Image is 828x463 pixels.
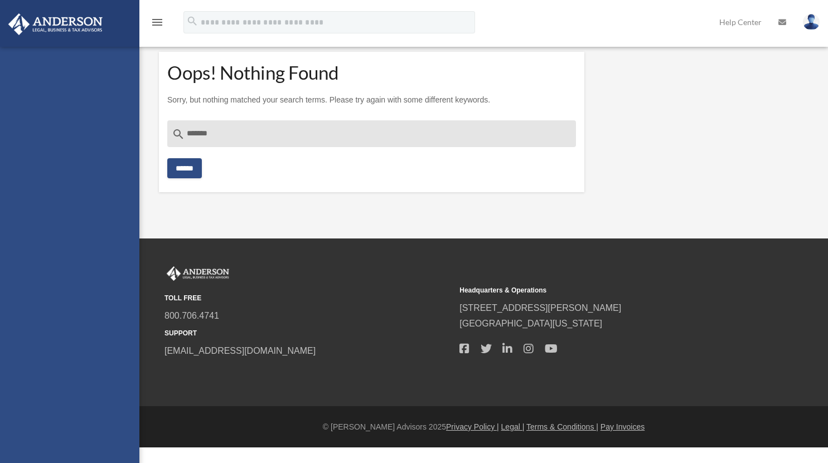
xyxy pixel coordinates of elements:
[446,422,499,431] a: Privacy Policy |
[164,346,316,355] a: [EMAIL_ADDRESS][DOMAIN_NAME]
[501,422,525,431] a: Legal |
[5,13,106,35] img: Anderson Advisors Platinum Portal
[459,303,621,313] a: [STREET_ADDRESS][PERSON_NAME]
[167,66,576,80] h1: Oops! Nothing Found
[167,93,576,107] p: Sorry, but nothing matched your search terms. Please try again with some different keywords.
[151,16,164,29] i: menu
[164,293,452,304] small: TOLL FREE
[151,20,164,29] a: menu
[139,420,828,434] div: © [PERSON_NAME] Advisors 2025
[459,285,747,296] small: Headquarters & Operations
[601,422,645,431] a: Pay Invoices
[172,128,185,141] i: search
[526,422,598,431] a: Terms & Conditions |
[459,319,602,328] a: [GEOGRAPHIC_DATA][US_STATE]
[803,14,820,30] img: User Pic
[186,15,198,27] i: search
[164,266,231,281] img: Anderson Advisors Platinum Portal
[164,328,452,339] small: SUPPORT
[164,311,219,320] a: 800.706.4741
